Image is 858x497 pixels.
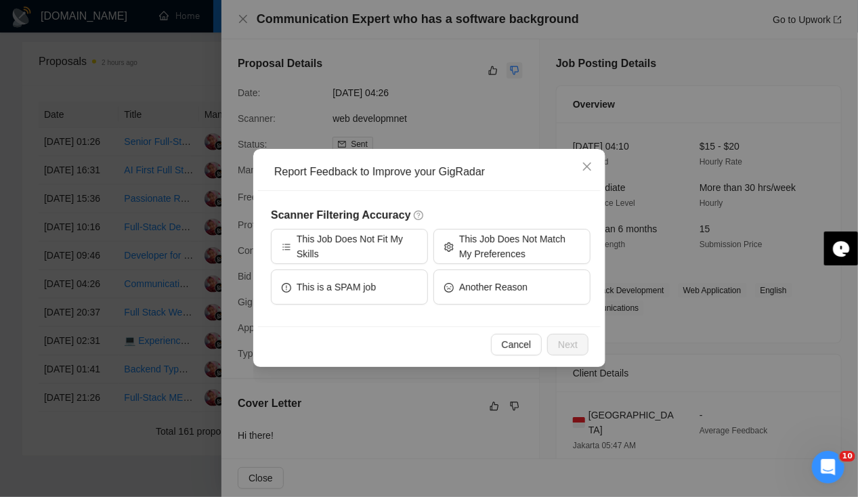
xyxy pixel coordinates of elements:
[274,165,594,179] div: Report Feedback to Improve your GigRadar
[444,241,454,251] span: setting
[459,280,528,295] span: Another Reason
[271,269,428,305] button: exclamation-circleThis is a SPAM job
[490,334,542,355] button: Cancel
[433,229,591,264] button: settingThis Job Does Not Match My Preferences
[582,161,593,172] span: close
[812,451,844,483] iframe: Intercom live chat
[282,282,291,292] span: exclamation-circle
[297,232,417,261] span: This Job Does Not Fit My Skills
[444,282,454,292] span: frown
[547,334,588,355] button: Next
[569,149,605,186] button: Close
[282,241,291,251] span: bars
[840,451,855,462] span: 10
[413,210,424,221] span: question-circle
[501,337,531,352] span: Cancel
[271,229,428,264] button: barsThis Job Does Not Fit My Skills
[433,269,591,305] button: frownAnother Reason
[297,280,376,295] span: This is a SPAM job
[271,207,591,223] h5: Scanner Filtering Accuracy
[459,232,580,261] span: This Job Does Not Match My Preferences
